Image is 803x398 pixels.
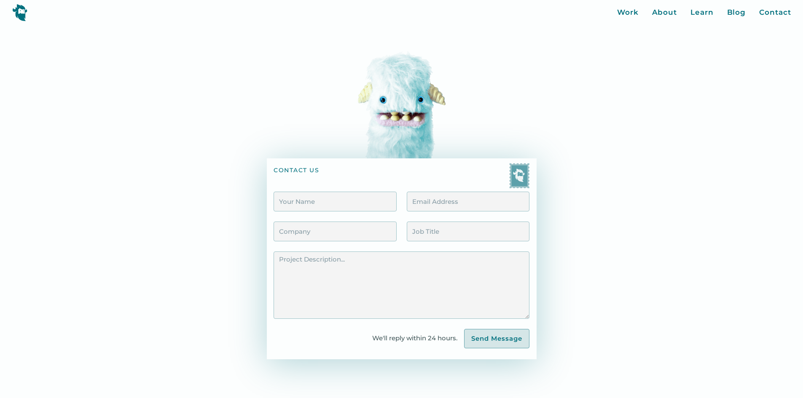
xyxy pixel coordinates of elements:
[617,7,639,18] a: Work
[274,192,396,211] input: Your Name
[759,7,791,18] a: Contact
[727,7,746,18] a: Blog
[358,51,446,158] img: A pop-up yeti head!
[690,7,714,18] a: Learn
[407,222,529,241] input: Job Title
[274,166,319,188] h1: contact us
[274,192,529,348] form: Contact Form
[407,192,529,211] input: Email Address
[372,333,464,344] div: We'll reply within 24 hours.
[509,163,529,188] img: Yeti postage stamp
[12,4,27,21] img: yeti logo icon
[464,329,529,348] input: Send Message
[274,222,396,241] input: Company
[652,7,677,18] a: About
